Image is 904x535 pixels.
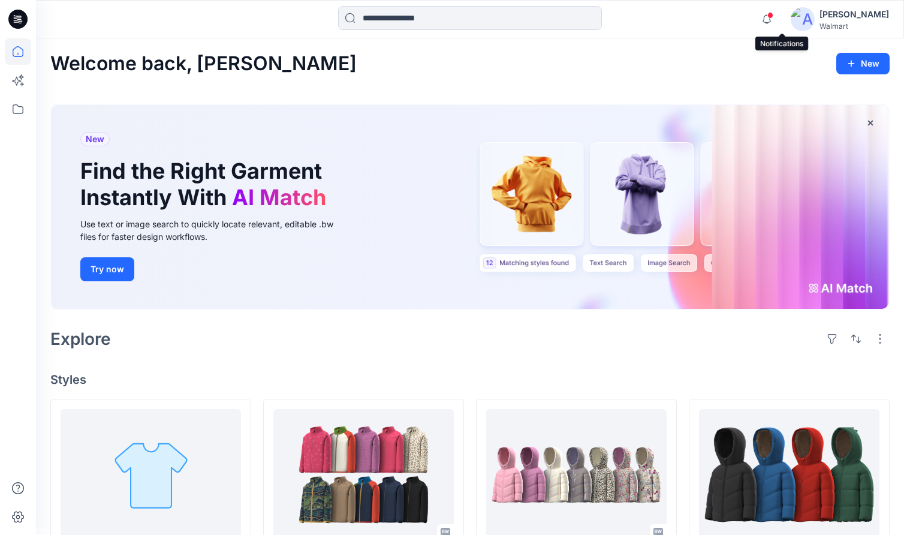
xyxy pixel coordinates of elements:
div: Walmart [819,22,889,31]
h4: Styles [50,372,890,387]
h2: Explore [50,329,111,348]
h1: Find the Right Garment Instantly With [80,158,332,210]
img: avatar [791,7,815,31]
span: AI Match [232,184,326,211]
div: Use text or image search to quickly locate relevant, editable .bw files for faster design workflows. [80,218,350,243]
span: New [86,132,104,146]
div: [PERSON_NAME] [819,7,889,22]
button: Try now [80,257,134,281]
button: New [836,53,890,74]
h2: Welcome back, [PERSON_NAME] [50,53,357,75]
